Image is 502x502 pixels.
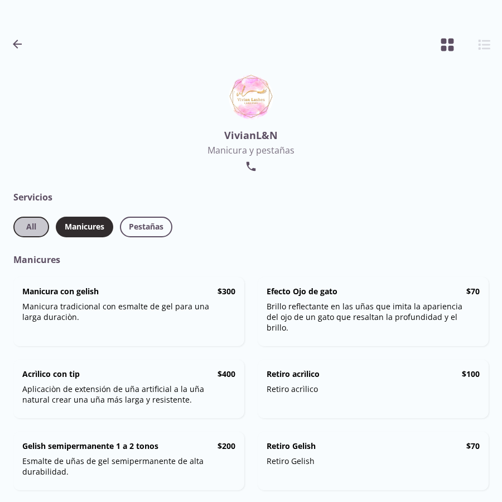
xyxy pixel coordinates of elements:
button: Botón de vista de cuadrícula [438,36,456,54]
span: Pestañas [129,220,163,234]
button: Back to Profile [9,36,26,52]
p: $ 200 [218,441,235,451]
p: Brillo reflectante en las uñas que imita la apariencia del ojo de un gato que resaltan la profund... [267,301,466,337]
button: Manicures [56,217,113,237]
p: $ 70 [466,441,480,451]
a: social-link-PHONE [243,159,259,174]
h4: Retiro Gelish [267,441,316,451]
button: Botón de vista de lista [476,36,493,54]
p: Esmalte de uñas de gel semipermanente de alta durabilidad. [22,456,218,481]
h4: Efecto Ojo de gato [267,286,337,297]
p: $ 70 [466,286,480,297]
p: Retiro acrìlico [267,384,462,399]
p: Manicura y pestañas [207,144,295,156]
p: Aplicaciòn de extensión de uña artificial a la uña natural crear una uña más larga y resistente. [22,384,218,409]
button: All [13,217,49,237]
span: Manicures [65,220,104,234]
button: Pestañas [120,217,172,237]
h3: Manicures [13,254,489,266]
h4: Gelish semipermanente 1 a 2 tonos [22,441,158,451]
p: $ 400 [218,369,235,379]
h1: VivianL&N [207,128,295,142]
h4: Manicura con gelish [22,286,99,297]
p: $ 300 [218,286,235,297]
h4: Retiro acrìlico [267,369,320,379]
p: $ 100 [462,369,480,379]
p: Manicura tradicional con esmalte de gel para una larga duraciòn. [22,301,218,327]
h2: Servicios [13,191,489,203]
h4: Acrìlico con tip [22,369,80,379]
span: All [22,220,40,234]
p: Retiro Gelish [267,456,466,471]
